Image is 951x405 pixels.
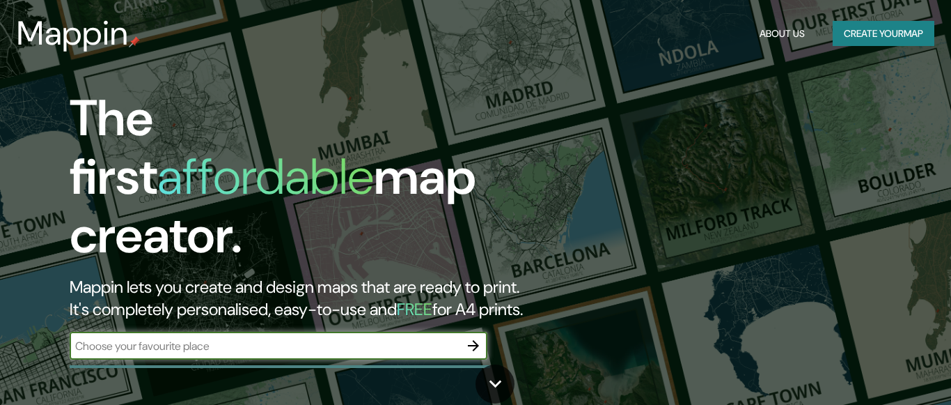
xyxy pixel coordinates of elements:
h1: The first map creator. [70,89,545,276]
button: Create yourmap [833,21,934,47]
h1: affordable [157,144,374,209]
img: mappin-pin [129,36,140,47]
h5: FREE [397,298,432,320]
h3: Mappin [17,14,129,53]
input: Choose your favourite place [70,338,459,354]
h2: Mappin lets you create and design maps that are ready to print. It's completely personalised, eas... [70,276,545,321]
button: About Us [754,21,810,47]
